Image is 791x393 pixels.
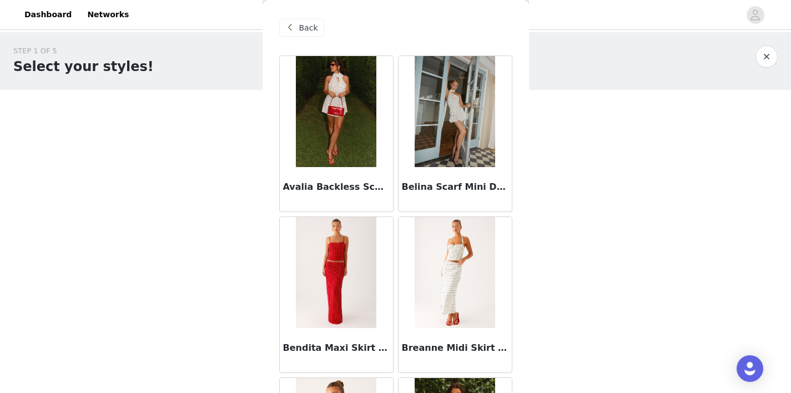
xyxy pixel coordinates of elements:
[283,180,390,194] h3: Avalia Backless Scarf Mini Dress - White Polka Dot
[18,2,78,27] a: Dashboard
[283,341,390,355] h3: Bendita Maxi Skirt - Red Polka Dot
[296,56,376,167] img: Avalia Backless Scarf Mini Dress - White Polka Dot
[13,57,154,77] h1: Select your styles!
[750,6,760,24] div: avatar
[13,46,154,57] div: STEP 1 OF 5
[402,180,508,194] h3: Belina Scarf Mini Dress - White Polkadot
[737,355,763,382] div: Open Intercom Messenger
[415,56,495,167] img: Belina Scarf Mini Dress - White Polkadot
[296,217,376,328] img: Bendita Maxi Skirt - Red Polka Dot
[402,341,508,355] h3: Breanne Midi Skirt - White Polka Dot
[415,217,495,328] img: Breanne Midi Skirt - White Polka Dot
[299,22,318,34] span: Back
[80,2,135,27] a: Networks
